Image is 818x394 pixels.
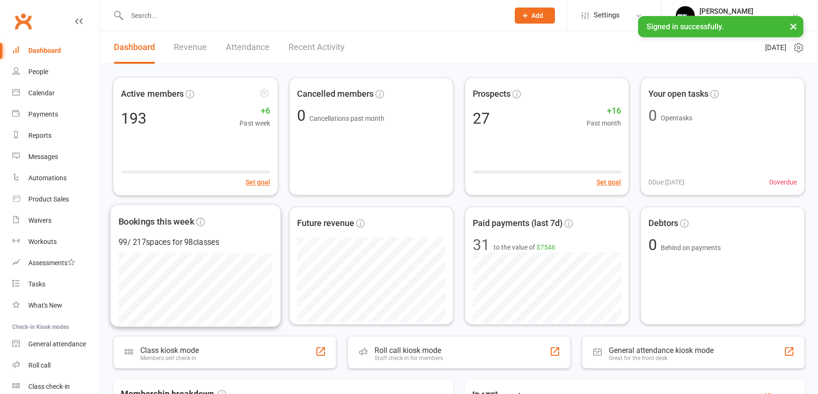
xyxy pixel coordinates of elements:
div: Reports [28,132,51,139]
div: General attendance kiosk mode [609,346,714,355]
div: Dashboard [28,47,61,54]
a: Calendar [12,83,100,104]
a: Clubworx [11,9,35,33]
a: What's New [12,295,100,316]
div: 27 [473,111,490,126]
span: 0 [648,236,661,254]
div: Assessments [28,259,75,267]
div: People [28,68,48,75]
div: Tasks [28,280,45,288]
span: Debtors [648,217,678,230]
a: Product Sales [12,189,100,210]
span: to the value of [494,242,555,252]
div: Messages [28,153,58,160]
span: Prospects [473,87,511,101]
div: Class check-in [28,383,70,390]
a: Waivers [12,210,100,231]
div: [PERSON_NAME] [699,7,792,16]
span: +16 [587,104,621,118]
div: Class kiosk mode [140,346,199,355]
span: Past week [239,118,270,129]
span: Add [531,12,543,19]
div: Roll call [28,361,51,369]
div: 0 [648,108,657,123]
span: Signed in successfully. [647,22,724,31]
a: Tasks [12,274,100,295]
button: × [785,16,802,36]
div: Staff check-in for members [375,355,443,361]
span: Paid payments (last 7d) [473,217,562,230]
div: Great for the front desk [609,355,714,361]
img: thumb_image1693388435.png [676,6,695,25]
div: 193 [121,110,146,126]
span: Cancelled members [297,87,374,101]
span: 0 overdue [769,177,797,187]
div: 31 [473,237,490,252]
button: Set goal [246,177,270,188]
span: Behind on payments [661,244,721,251]
button: Add [515,8,555,24]
span: Settings [594,5,620,26]
span: [DATE] [765,42,786,53]
div: Waivers [28,217,51,224]
a: Payments [12,104,100,125]
div: What's New [28,302,62,309]
div: Automations [28,174,67,182]
a: People [12,61,100,83]
span: Future revenue [297,217,354,230]
a: Revenue [174,31,207,64]
div: 99 / 217 spaces for 98 classes [119,236,273,249]
div: Members self check-in [140,355,199,361]
div: Workouts [28,238,57,245]
a: Attendance [226,31,270,64]
div: Payments [28,110,58,118]
span: Cancellations past month [309,115,384,122]
a: Dashboard [114,31,155,64]
a: Dashboard [12,40,100,61]
span: Bookings this week [119,215,194,229]
input: Search... [124,9,503,22]
a: Roll call [12,355,100,376]
div: General attendance [28,340,86,348]
div: Product Sales [28,195,69,203]
div: Calendar [28,89,55,97]
span: Your open tasks [648,87,708,101]
a: Automations [12,168,100,189]
span: 0 Due [DATE] [648,177,684,187]
a: Recent Activity [289,31,345,64]
button: Set goal [596,177,621,187]
a: Messages [12,146,100,168]
a: Reports [12,125,100,146]
a: Assessments [12,252,100,274]
span: Past month [587,118,621,128]
div: Realfit Personal Training & Gym [699,16,792,24]
span: Active members [121,87,184,101]
span: $7546 [537,243,555,251]
span: Open tasks [661,114,692,122]
a: Workouts [12,231,100,252]
div: Roll call kiosk mode [375,346,443,355]
a: General attendance kiosk mode [12,334,100,355]
span: +6 [239,104,270,118]
span: 0 [297,107,309,125]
